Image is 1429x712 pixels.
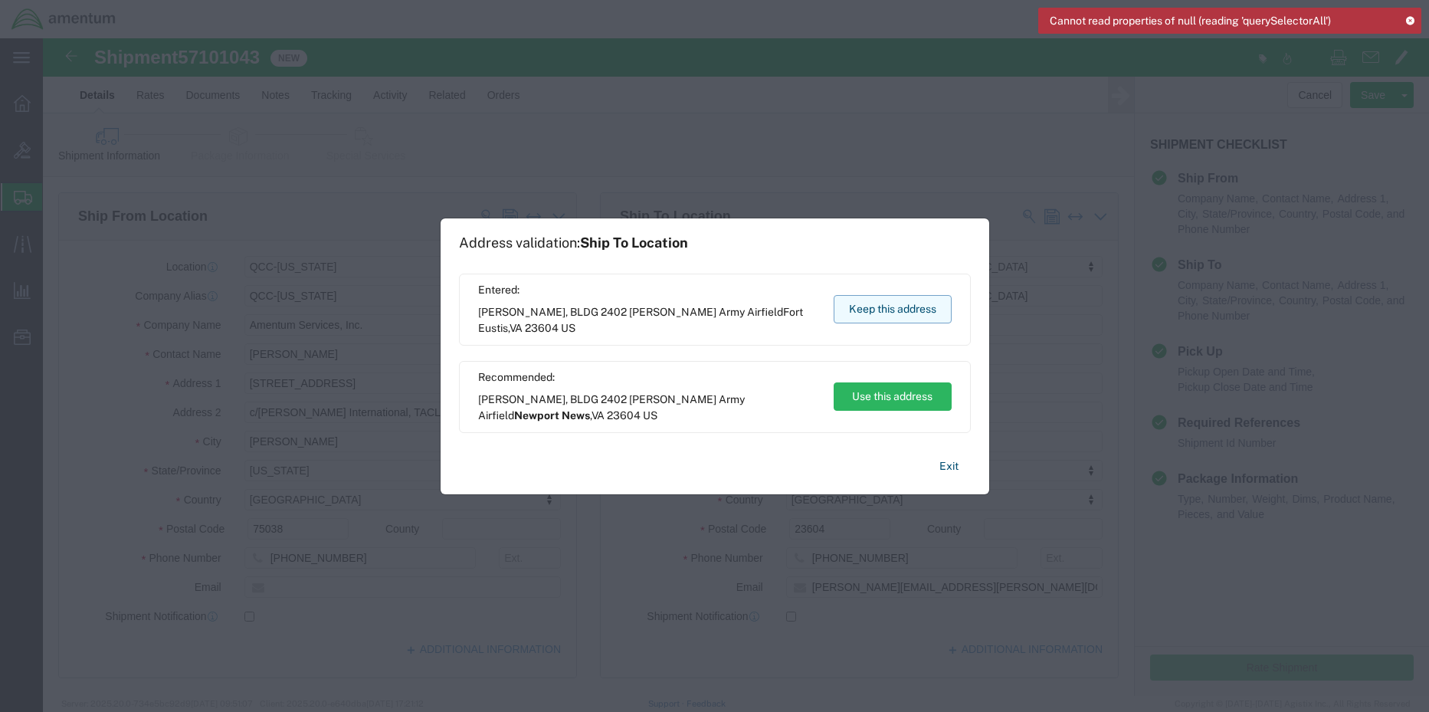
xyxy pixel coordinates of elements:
span: US [561,322,575,334]
button: Keep this address [834,295,952,323]
span: Newport News [514,409,590,422]
span: [PERSON_NAME], BLDG 2402 [PERSON_NAME] Army Airfield , [478,392,819,424]
span: [PERSON_NAME], BLDG 2402 [PERSON_NAME] Army Airfield , [478,304,819,336]
span: Recommended: [478,369,819,386]
span: Ship To Location [580,235,688,251]
span: VA [592,409,605,422]
button: Exit [927,453,971,480]
span: Fort Eustis [478,306,803,334]
button: Use this address [834,382,952,411]
span: Entered: [478,282,819,298]
span: 23604 [525,322,559,334]
span: US [643,409,657,422]
h1: Address validation: [459,235,688,251]
span: Cannot read properties of null (reading 'querySelectorAll') [1050,13,1331,29]
span: 23604 [607,409,641,422]
span: VA [510,322,523,334]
